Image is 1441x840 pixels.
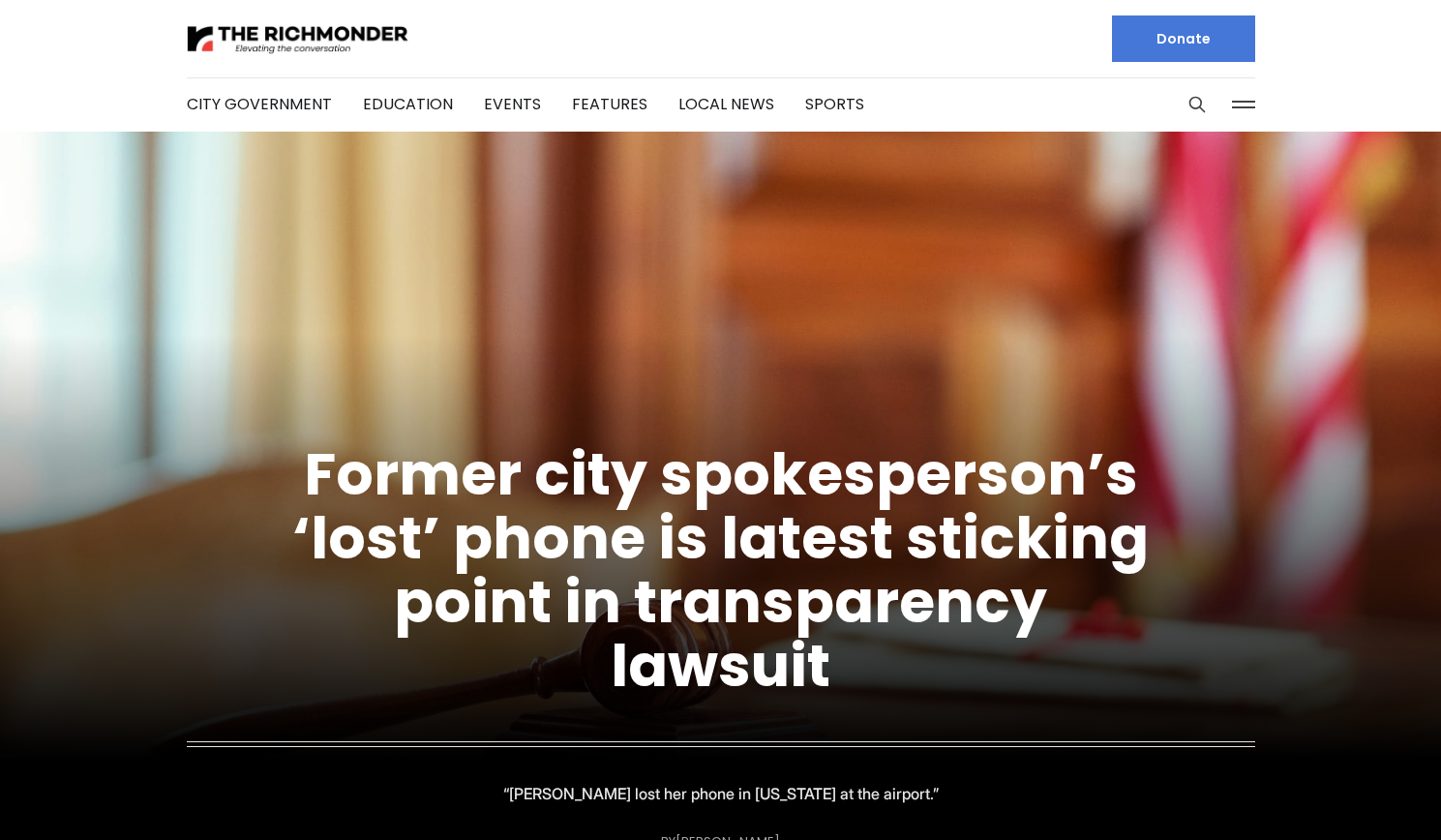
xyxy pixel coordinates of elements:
[572,93,647,115] a: Features
[678,93,774,115] a: Local News
[1112,15,1255,62] a: Donate
[363,93,453,115] a: Education
[292,434,1149,706] a: Former city spokesperson’s ‘lost’ phone is latest sticking point in transparency lawsuit
[503,780,939,807] p: “[PERSON_NAME] lost her phone in [US_STATE] at the airport.”
[1277,745,1441,840] iframe: portal-trigger
[805,93,864,115] a: Sports
[1183,90,1212,119] button: Search this site
[484,93,541,115] a: Events
[187,22,409,56] img: The Richmonder
[187,93,332,115] a: City Government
